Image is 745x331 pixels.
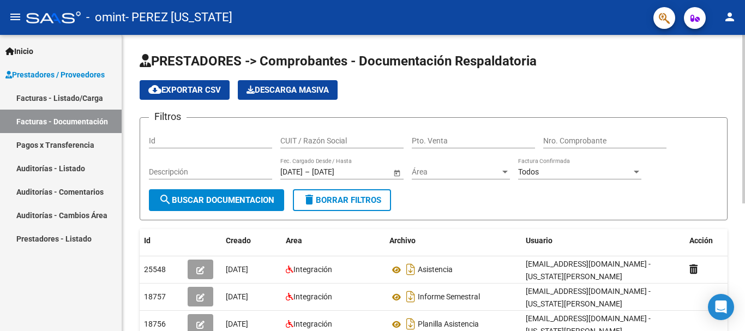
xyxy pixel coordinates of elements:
span: PRESTADORES -> Comprobantes - Documentación Respaldatoria [140,53,537,69]
datatable-header-cell: Acción [685,229,740,252]
span: Área [412,167,500,177]
app-download-masive: Descarga masiva de comprobantes (adjuntos) [238,80,338,100]
span: Asistencia [418,266,453,274]
datatable-header-cell: Creado [221,229,281,252]
mat-icon: delete [303,193,316,206]
span: Creado [226,236,251,245]
mat-icon: menu [9,10,22,23]
input: Fecha fin [312,167,365,177]
span: [EMAIL_ADDRESS][DOMAIN_NAME] - [US_STATE][PERSON_NAME] [526,287,651,308]
button: Buscar Documentacion [149,189,284,211]
input: Fecha inicio [280,167,303,177]
span: Inicio [5,45,33,57]
span: Integración [293,265,332,274]
span: [DATE] [226,265,248,274]
mat-icon: cloud_download [148,83,161,96]
span: 18756 [144,320,166,328]
span: Todos [518,167,539,176]
span: Id [144,236,151,245]
span: Acción [689,236,713,245]
span: Archivo [389,236,416,245]
button: Descarga Masiva [238,80,338,100]
span: Integración [293,292,332,301]
datatable-header-cell: Usuario [521,229,685,252]
datatable-header-cell: Id [140,229,183,252]
button: Exportar CSV [140,80,230,100]
span: Exportar CSV [148,85,221,95]
mat-icon: person [723,10,736,23]
span: Buscar Documentacion [159,195,274,205]
span: Borrar Filtros [303,195,381,205]
span: Descarga Masiva [247,85,329,95]
datatable-header-cell: Area [281,229,385,252]
mat-icon: search [159,193,172,206]
button: Borrar Filtros [293,189,391,211]
datatable-header-cell: Archivo [385,229,521,252]
span: 18757 [144,292,166,301]
span: - omint [86,5,125,29]
button: Open calendar [391,167,402,178]
i: Descargar documento [404,288,418,305]
span: 25548 [144,265,166,274]
span: [EMAIL_ADDRESS][DOMAIN_NAME] - [US_STATE][PERSON_NAME] [526,260,651,281]
span: Prestadores / Proveedores [5,69,105,81]
i: Descargar documento [404,261,418,278]
div: Open Intercom Messenger [708,294,734,320]
span: - PEREZ [US_STATE] [125,5,232,29]
span: Integración [293,320,332,328]
span: Usuario [526,236,552,245]
span: [DATE] [226,320,248,328]
h3: Filtros [149,109,187,124]
span: – [305,167,310,177]
span: Area [286,236,302,245]
span: Planilla Asistencia [418,320,479,329]
span: Informe Semestral [418,293,480,302]
span: [DATE] [226,292,248,301]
